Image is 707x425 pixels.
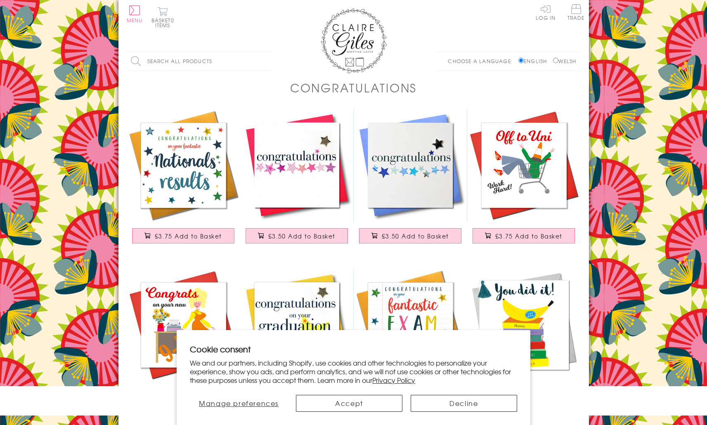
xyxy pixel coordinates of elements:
input: Welsh [553,58,558,63]
a: Trade [567,4,585,22]
button: Menu [127,5,143,23]
a: Privacy Policy [372,375,415,385]
img: Exam Congratulations Card, Top Banana, Embellished with a colourful tassel [467,268,581,382]
img: Claire Giles Greetings Cards [321,8,387,73]
button: £3.75 Add to Basket [132,228,234,243]
a: Congratulations and Good Luck Card, Off to Uni, Embellished with pompoms £3.75 Add to Basket [467,109,581,252]
label: Welsh [553,57,577,65]
p: Choose a language: [448,57,517,65]
h2: Cookie consent [190,343,517,355]
img: Congratulations Graduation Card, Embellished with a padded star [240,268,354,382]
a: Congratulations Card, Blue Stars, Embellished with a padded star £3.50 Add to Basket [354,109,467,252]
button: £3.75 Add to Basket [473,228,575,243]
img: New Job Congratulations Card, 9-5 Dolly, Embellished with colourful pompoms [127,268,240,382]
input: Search all products [127,52,271,71]
button: £3.50 Add to Basket [246,228,348,243]
a: Exam Congratulations Card, Star, fantastic results, Embellished with pompoms £3.75 Add to Basket [354,268,467,411]
span: Menu [127,17,143,24]
span: £3.50 Add to Basket [268,232,336,240]
img: Congratulations National Exam Results Card, Star, Embellished with pompoms [127,109,240,222]
span: £3.75 Add to Basket [155,232,222,240]
span: 0 items [155,17,174,29]
label: English [518,57,551,65]
button: Accept [296,395,402,412]
a: Congratulations National Exam Results Card, Star, Embellished with pompoms £3.75 Add to Basket [127,109,240,252]
p: We and our partners, including Shopify, use cookies and other technologies to personalize your ex... [190,359,517,384]
img: Congratulations and Good Luck Card, Off to Uni, Embellished with pompoms [467,109,581,222]
button: Decline [411,395,517,412]
span: Trade [567,4,585,20]
button: Manage preferences [190,395,288,412]
input: Search [263,52,271,71]
button: Basket0 items [151,7,174,28]
img: Congratulations Card, Pink Stars, Embellished with a padded star [240,109,354,222]
a: New Job Congratulations Card, 9-5 Dolly, Embellished with colourful pompoms £3.75 Add to Basket [127,268,240,411]
button: £3.50 Add to Basket [359,228,461,243]
span: Manage preferences [199,398,279,408]
h1: Congratulations [290,79,417,96]
input: English [518,58,524,63]
a: Congratulations Graduation Card, Embellished with a padded star £3.50 Add to Basket [240,268,354,411]
span: £3.50 Add to Basket [382,232,449,240]
img: Exam Congratulations Card, Star, fantastic results, Embellished with pompoms [354,268,467,382]
span: £3.75 Add to Basket [495,232,563,240]
a: Exam Congratulations Card, Top Banana, Embellished with a colourful tassel £3.75 Add to Basket [467,268,581,411]
a: Congratulations Card, Pink Stars, Embellished with a padded star £3.50 Add to Basket [240,109,354,252]
img: Congratulations Card, Blue Stars, Embellished with a padded star [354,109,467,222]
a: Log In [536,4,556,20]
